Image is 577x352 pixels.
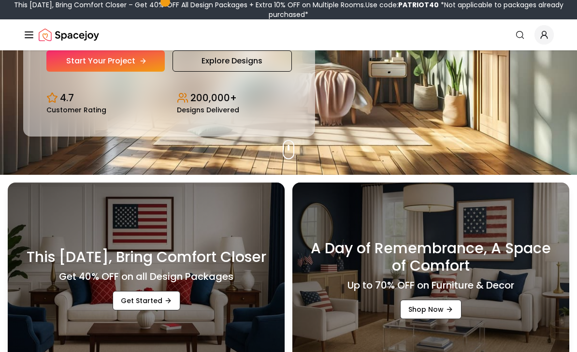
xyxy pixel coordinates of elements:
p: 4.7 [60,91,74,105]
small: Designs Delivered [177,107,239,113]
h3: A Day of Remembrance, A Space of Comfort [304,240,558,275]
nav: Global [23,19,554,50]
a: Get Started [113,291,180,310]
p: 200,000+ [190,91,237,105]
img: Spacejoy Logo [39,25,99,45]
div: Design stats [46,83,292,113]
a: Explore Designs [173,50,292,72]
h4: Up to 70% OFF on Furniture & Decor [347,278,514,292]
a: Shop Now [400,300,462,319]
a: Spacejoy [39,25,99,45]
h4: Get 40% OFF on all Design Packages [59,270,233,283]
a: Start Your Project [46,50,165,72]
h3: This [DATE], Bring Comfort Closer [27,248,266,266]
small: Customer Rating [46,107,106,113]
